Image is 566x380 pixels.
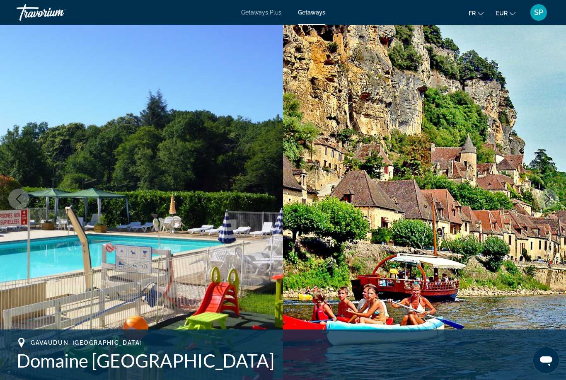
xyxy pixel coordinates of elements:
[31,339,142,346] span: Gavaudun, [GEOGRAPHIC_DATA]
[469,7,484,19] button: Change language
[534,8,543,17] span: SP
[17,350,549,371] h1: Domaine [GEOGRAPHIC_DATA]
[537,189,558,209] button: Next image
[528,4,549,21] button: User Menu
[241,9,281,16] a: Getaways Plus
[8,189,29,209] button: Previous image
[496,7,515,19] button: Change currency
[469,10,476,17] span: fr
[298,9,325,16] a: Getaways
[533,347,559,373] iframe: Bouton de lancement de la fenêtre de messagerie
[496,10,508,17] span: EUR
[17,2,99,23] a: Travorium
